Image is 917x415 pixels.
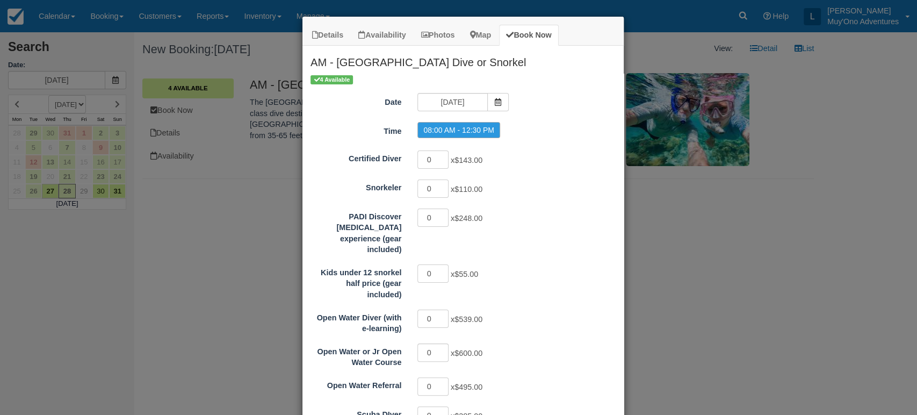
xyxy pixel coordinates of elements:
[351,25,413,46] a: Availability
[451,185,482,194] span: x
[302,93,409,108] label: Date
[302,342,409,368] label: Open Water or Jr Open Water Course
[417,209,449,227] input: PADI Discover Scuba Diving experience (gear included)
[417,377,449,396] input: Open Water Referral
[417,180,449,198] input: Snorkeler
[454,214,482,223] span: $248.00
[302,207,409,255] label: PADI Discover Scuba Diving experience (gear included)
[302,376,409,391] label: Open Water Referral
[454,185,482,194] span: $110.00
[454,156,482,164] span: $143.00
[454,315,482,324] span: $539.00
[454,349,482,357] span: $600.00
[417,310,449,328] input: Open Water Diver (with e-learning)
[305,25,350,46] a: Details
[417,344,449,362] input: Open Water or Jr Open Water Course
[302,46,624,74] h2: AM - [GEOGRAPHIC_DATA] Dive or Snorkel
[451,315,482,324] span: x
[454,383,482,391] span: $495.00
[454,270,478,278] span: $55.00
[451,270,478,278] span: x
[451,156,482,164] span: x
[302,178,409,194] label: Snorkeler
[302,263,409,300] label: Kids under 12 snorkel half price (gear included)
[417,264,449,283] input: Kids under 12 snorkel half price (gear included)
[311,75,353,84] span: 4 Available
[417,151,449,169] input: Certified Diver
[499,25,558,46] a: Book Now
[451,383,482,391] span: x
[463,25,498,46] a: Map
[451,349,482,357] span: x
[414,25,462,46] a: Photos
[302,122,409,137] label: Time
[302,149,409,164] label: Certified Diver
[451,214,482,223] span: x
[302,309,409,334] label: Open Water Diver (with e-learning)
[417,122,500,138] label: 08:00 AM - 12:30 PM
